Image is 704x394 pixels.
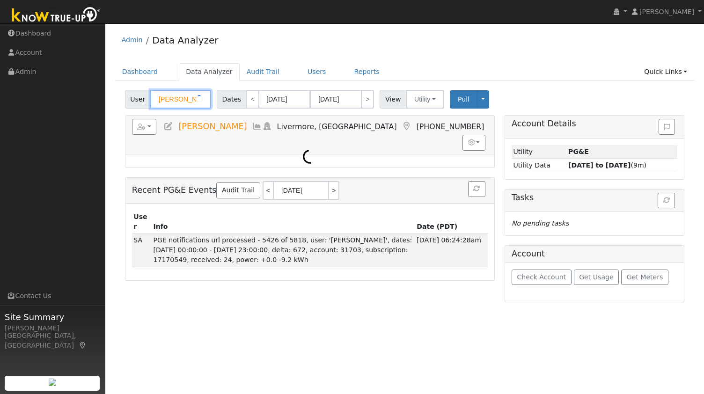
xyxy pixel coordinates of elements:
[517,273,566,281] span: Check Account
[639,8,694,15] span: [PERSON_NAME]
[301,63,333,80] a: Users
[621,270,668,285] button: Get Meters
[5,311,100,323] span: Site Summary
[417,122,484,131] span: [PHONE_NUMBER]
[115,63,165,80] a: Dashboard
[49,379,56,386] img: retrieve
[217,90,247,109] span: Dates
[7,5,105,26] img: Know True-Up
[163,122,174,131] a: Edit User (31377)
[263,181,273,200] a: <
[402,122,412,131] a: Map
[574,270,619,285] button: Get Usage
[122,36,143,44] a: Admin
[568,161,646,169] span: (9m)
[277,122,397,131] span: Livermore, [GEOGRAPHIC_DATA]
[347,63,387,80] a: Reports
[179,63,240,80] a: Data Analyzer
[252,122,262,131] a: Multi-Series Graph
[329,181,339,200] a: >
[512,270,572,285] button: Check Account
[458,95,469,103] span: Pull
[512,193,677,203] h5: Tasks
[659,119,675,135] button: Issue History
[627,273,663,281] span: Get Meters
[637,63,694,80] a: Quick Links
[5,331,100,350] div: [GEOGRAPHIC_DATA], [GEOGRAPHIC_DATA]
[658,193,675,209] button: Refresh
[150,90,211,109] input: Select a User
[512,159,567,172] td: Utility Data
[152,35,218,46] a: Data Analyzer
[568,148,589,155] strong: ID: 17170549, authorized: 08/13/25
[468,181,485,197] button: Refresh
[178,122,247,131] span: [PERSON_NAME]
[79,342,87,349] a: Map
[380,90,406,109] span: View
[512,119,677,129] h5: Account Details
[240,63,286,80] a: Audit Trail
[125,90,151,109] span: User
[262,122,272,131] a: Login As (last Never)
[406,90,444,109] button: Utility
[450,90,477,109] button: Pull
[512,249,545,258] h5: Account
[361,90,374,109] a: >
[512,145,567,159] td: Utility
[568,161,631,169] strong: [DATE] to [DATE]
[216,182,260,198] a: Audit Trail
[5,323,100,333] div: [PERSON_NAME]
[132,181,488,200] h5: Recent PG&E Events
[579,273,613,281] span: Get Usage
[246,90,259,109] a: <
